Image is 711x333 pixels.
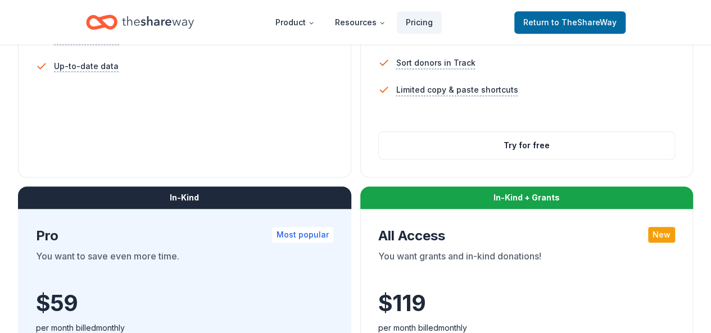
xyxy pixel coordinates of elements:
button: Resources [326,11,395,34]
div: In-Kind + Grants [360,186,694,209]
span: $ 59 [36,288,78,319]
div: In-Kind [18,186,351,209]
div: Most popular [272,227,333,243]
span: to TheShareWay [551,17,617,27]
span: Sort donors in Track [396,56,475,70]
div: All Access [378,227,676,245]
div: New [648,227,675,243]
nav: Main [266,9,442,35]
div: You want to save even more time. [36,249,333,281]
span: Limited copy & paste shortcuts [396,83,518,97]
span: Up-to-date data [54,60,119,73]
a: Home [86,9,194,35]
button: Product [266,11,324,34]
button: Try for free [379,132,675,159]
a: Returnto TheShareWay [514,11,626,34]
span: $ 119 [378,288,425,319]
a: Pricing [397,11,442,34]
div: You want grants and in-kind donations! [378,249,676,281]
span: Return [523,16,617,29]
div: Pro [36,227,333,245]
